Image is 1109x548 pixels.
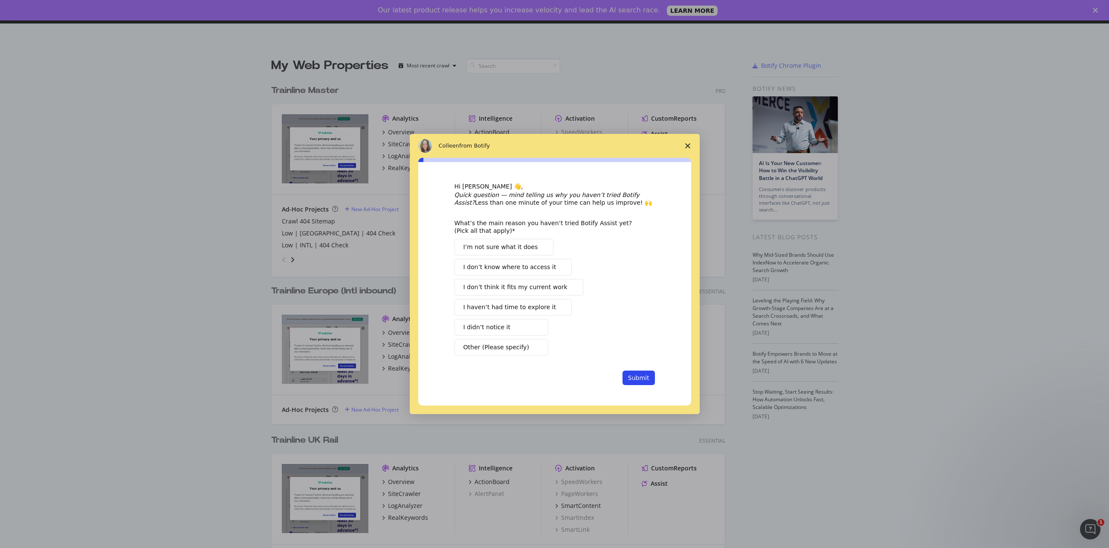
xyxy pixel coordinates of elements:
button: I don’t know where to access it [455,259,572,275]
a: LEARN MORE [667,6,718,16]
button: I didn’t notice it [455,319,548,336]
span: from Botify [459,142,490,149]
span: Other (Please specify) [463,343,529,352]
span: I didn’t notice it [463,323,510,332]
div: Less than one minute of your time can help us improve! 🙌 [455,191,655,206]
span: I don’t think it fits my current work [463,283,568,292]
i: Quick question — mind telling us why you haven’t tried Botify Assist? [455,191,640,206]
div: What’s the main reason you haven’t tried Botify Assist yet? (Pick all that apply) [455,219,642,235]
div: Our latest product release helps you increase velocity and lead the AI search race. [378,6,660,14]
button: I don’t think it fits my current work [455,279,583,296]
button: Submit [623,371,655,385]
button: Other (Please specify) [455,339,548,356]
span: I’m not sure what it does [463,243,538,252]
div: Hi [PERSON_NAME] 👋, [455,183,655,191]
span: I haven’t had time to explore it [463,303,556,312]
div: Close [1093,8,1101,13]
span: Close survey [676,134,700,158]
span: I don’t know where to access it [463,263,556,272]
button: I’m not sure what it does [455,239,554,255]
button: I haven’t had time to explore it [455,299,572,316]
span: Colleen [439,142,460,149]
img: Profile image for Colleen [418,139,432,153]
